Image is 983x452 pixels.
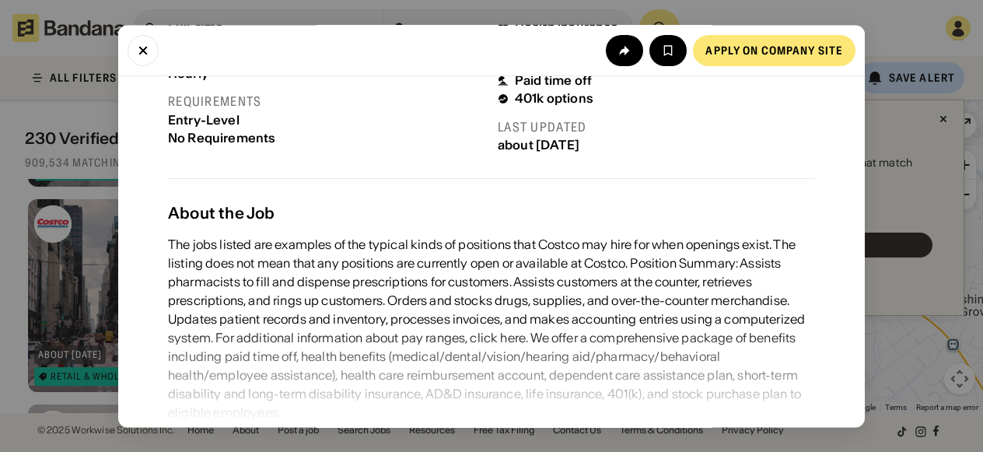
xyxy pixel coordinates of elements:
[515,92,593,107] div: 401k options
[705,44,843,55] div: Apply on company site
[128,34,159,65] button: Close
[168,204,815,222] div: About the Job
[168,235,815,422] div: The jobs listed are examples of the typical kinds of positions that Costco may hire for when open...
[498,119,815,135] div: Last updated
[498,138,815,153] div: about [DATE]
[168,113,485,128] div: Entry-Level
[515,74,592,89] div: Paid time off
[168,131,485,145] div: No Requirements
[168,93,485,110] div: Requirements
